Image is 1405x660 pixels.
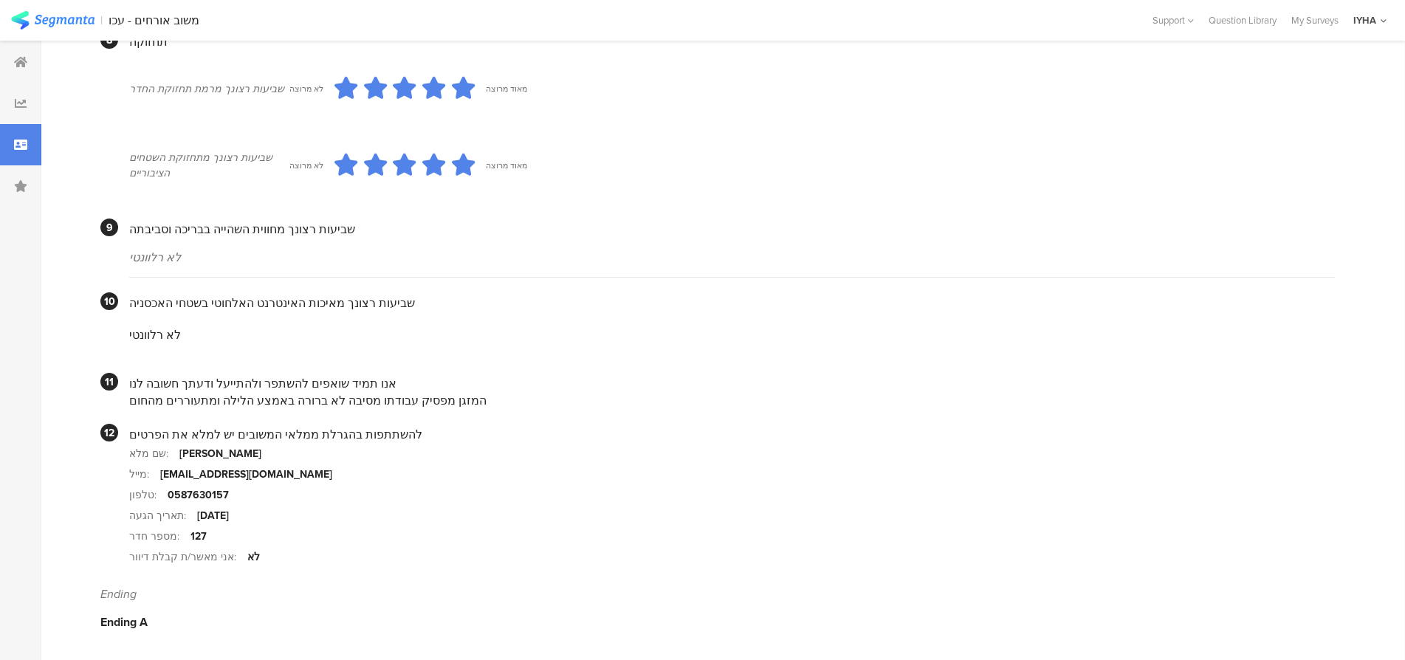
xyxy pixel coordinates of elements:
section: לא רלוונטי [129,312,1335,358]
div: [PERSON_NAME] [179,446,261,461]
div: Ending [100,585,1335,602]
div: 10 [100,292,118,310]
img: segmanta logo [11,11,95,30]
div: אנו תמיד שואפים להשתפר ולהתייעל ודעתך חשובה לנו [129,375,1335,392]
div: 12 [100,424,118,441]
div: Support [1152,9,1194,32]
div: לא מרוצה [289,159,323,171]
a: My Surveys [1284,13,1346,27]
a: Question Library [1201,13,1284,27]
div: 0587630157 [168,487,229,503]
div: מספר חדר: [129,529,190,544]
div: המזגן מפסיק עבודתו מסיבה לא ברורה באמצע הלילה ומתעוררים מהחום [129,392,1335,409]
div: IYHA [1353,13,1376,27]
div: Ending A [100,613,1335,630]
div: טלפון: [129,487,168,503]
div: לא מרוצה [289,83,323,94]
div: להשתתפות בהגרלת ממלאי המשובים יש למלא את הפרטים [129,426,1335,443]
div: לא [247,549,260,565]
div: שביעות רצונך מתחזוקת השטחים הציבוריים [129,150,289,181]
div: שביעות רצונך מחווית השהייה בבריכה וסביבתה [129,221,1335,238]
div: שביעות רצונך מאיכות האינטרנט האלחוטי בשטחי האכסניה [129,295,1335,312]
div: [EMAIL_ADDRESS][DOMAIN_NAME] [160,467,332,482]
div: שביעות רצונך מרמת תחזוקת החדר [129,81,289,97]
div: 11 [100,373,118,391]
div: [DATE] [197,508,229,523]
div: לא רלוונטי [129,249,1335,266]
div: מאוד מרוצה [486,159,527,171]
div: 127 [190,529,207,544]
div: שם מלא: [129,446,179,461]
div: תאריך הגעה: [129,508,197,523]
div: מאוד מרוצה [486,83,527,94]
div: משוב אורחים - עכו [109,13,199,27]
div: תחזוקה [129,33,1335,50]
div: מייל: [129,467,160,482]
div: אני מאשר/ת קבלת דיוור: [129,549,247,565]
div: 9 [100,219,118,236]
div: | [100,12,103,29]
